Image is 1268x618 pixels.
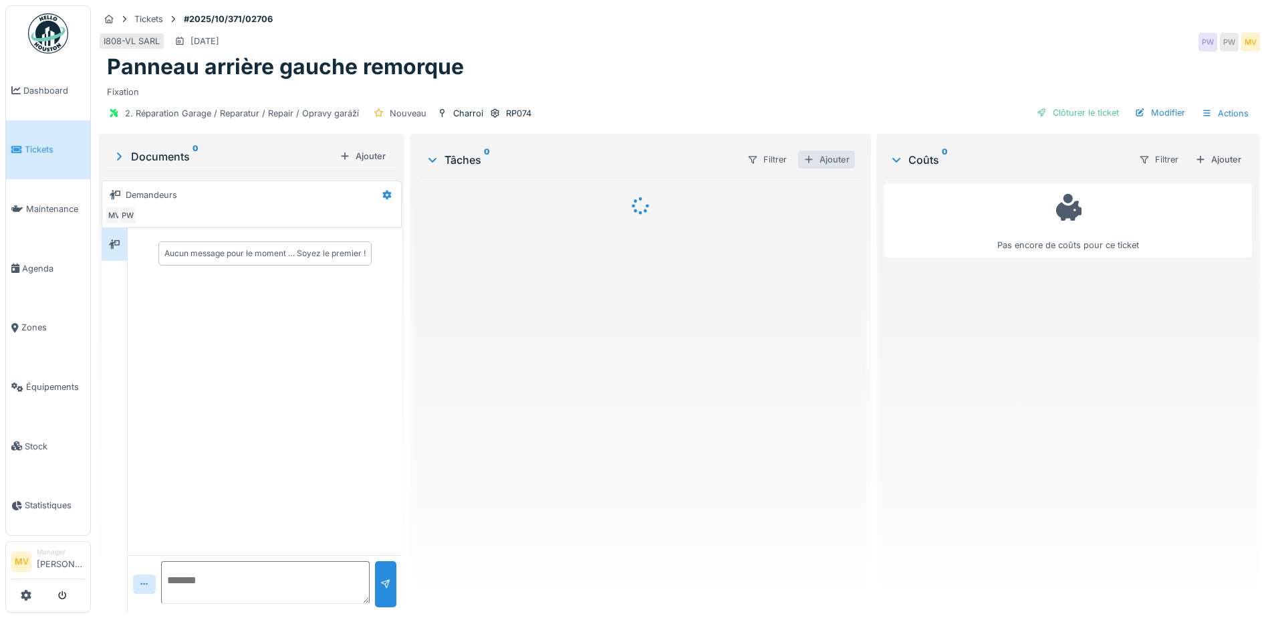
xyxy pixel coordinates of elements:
div: Ajouter [798,150,855,169]
div: I808-VL SARL [104,35,160,47]
li: [PERSON_NAME] [37,547,85,576]
a: Statistiques [6,476,90,536]
div: Manager [37,547,85,557]
div: PW [118,206,137,225]
sup: 0 [193,148,199,165]
a: Maintenance [6,179,90,239]
div: Ajouter [1190,150,1247,169]
img: Badge_color-CXgf-gQk.svg [28,13,68,54]
div: [DATE] [191,35,219,47]
div: Filtrer [741,150,793,169]
li: MV [11,552,31,572]
span: Agenda [22,262,85,275]
sup: 0 [942,152,948,168]
div: Modifier [1130,104,1190,122]
a: Tickets [6,120,90,180]
a: Stock [6,417,90,476]
div: Demandeurs [126,189,177,201]
a: MV Manager[PERSON_NAME] [11,547,85,579]
div: MV [105,206,124,225]
div: Nouveau [390,107,426,120]
span: Dashboard [23,84,85,97]
span: Tickets [25,143,85,156]
div: Charroi [453,107,483,120]
span: Stock [25,440,85,453]
div: Tâches [426,152,736,168]
div: Clôturer le ticket [1031,104,1124,122]
div: MV [1241,33,1260,51]
div: 2. Réparation Garage / Reparatur / Repair / Opravy garáží [125,107,359,120]
a: Dashboard [6,61,90,120]
div: Filtrer [1133,150,1184,169]
a: Agenda [6,239,90,298]
h1: Panneau arrière gauche remorque [107,54,464,80]
div: Coûts [890,152,1128,168]
a: Zones [6,298,90,358]
div: Actions [1196,104,1255,123]
span: Statistiques [25,499,85,512]
span: Zones [21,321,85,334]
span: Équipements [26,381,85,393]
div: Aucun message pour le moment … Soyez le premier ! [164,247,366,260]
div: Fixation [107,80,1252,98]
div: Tickets [134,13,163,25]
div: RP074 [506,107,531,120]
div: Pas encore de coûts pour ce ticket [893,189,1243,251]
div: PW [1220,33,1239,51]
a: Équipements [6,357,90,417]
sup: 0 [484,152,490,168]
div: Ajouter [334,147,391,165]
strong: #2025/10/371/02706 [178,13,278,25]
div: PW [1198,33,1217,51]
div: Documents [112,148,334,165]
span: Maintenance [26,203,85,215]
